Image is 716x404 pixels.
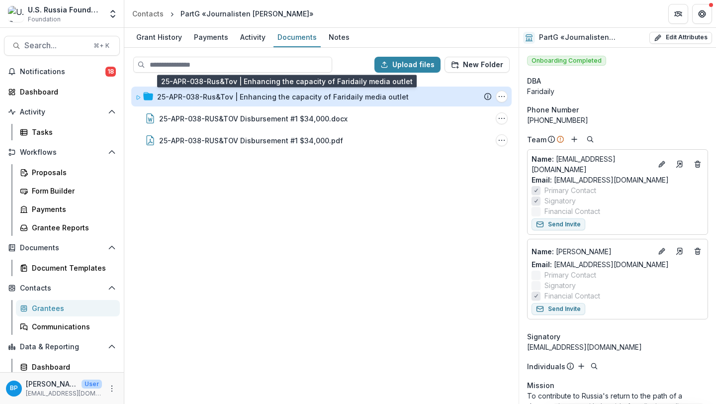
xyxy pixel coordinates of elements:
p: Individuals [527,361,565,372]
a: Email: [EMAIL_ADDRESS][DOMAIN_NAME] [532,175,669,185]
a: Payments [190,28,232,47]
div: Document Templates [32,263,112,273]
button: 25-APR-038-RUS&TOV Disbursement #1 $34,000.docx Options [496,112,508,124]
div: Payments [190,30,232,44]
div: Communications [32,321,112,332]
p: [EMAIL_ADDRESS][DOMAIN_NAME] [26,389,102,398]
a: Dashboard [4,84,120,100]
button: Partners [668,4,688,24]
span: Financial Contact [544,206,600,216]
span: Mission [527,380,554,391]
a: Document Templates [16,260,120,276]
div: Bennett P [10,385,18,392]
p: [PERSON_NAME] [532,246,652,257]
div: Tasks [32,127,112,137]
a: Go to contact [672,156,688,172]
div: [EMAIL_ADDRESS][DOMAIN_NAME] [527,342,708,352]
div: Notes [325,30,354,44]
span: Financial Contact [544,291,600,301]
div: 25-APR-038-RUS&TOV Disbursement #1 $34,000.docx25-APR-038-RUS&TOV Disbursement #1 $34,000.docx Op... [131,108,512,128]
button: More [106,383,118,395]
a: Grantees [16,300,120,316]
div: Payments [32,204,112,214]
span: Phone Number [527,104,579,115]
a: Form Builder [16,183,120,199]
a: Dashboard [16,359,120,375]
div: PartG «Journalisten [PERSON_NAME]» [180,8,314,19]
a: Go to contact [672,243,688,259]
div: [PHONE_NUMBER] [527,115,708,125]
div: 25-APR-038-RUS&TOV Disbursement #1 $34,000.pdf25-APR-038-RUS&TOV Disbursement #1 $34,000.pdf Options [131,130,512,150]
div: Grantees [32,303,112,313]
button: Get Help [692,4,712,24]
a: Communications [16,318,120,335]
button: Edit [656,158,668,170]
span: Signatory [527,331,560,342]
button: Edit [656,245,668,257]
span: Foundation [28,15,61,24]
button: Edit Attributes [649,32,712,44]
span: Primary Contact [544,270,596,280]
span: Workflows [20,148,104,157]
p: [PERSON_NAME] [26,379,78,389]
div: Grantee Reports [32,222,112,233]
button: Open Contacts [4,280,120,296]
p: [EMAIL_ADDRESS][DOMAIN_NAME] [532,154,652,175]
button: Open Workflows [4,144,120,160]
span: Notifications [20,68,105,76]
span: Name : [532,155,554,163]
a: Name: [EMAIL_ADDRESS][DOMAIN_NAME] [532,154,652,175]
button: Search [588,360,600,372]
div: Documents [273,30,321,44]
button: Deletes [692,245,704,257]
span: Signatory [544,280,576,291]
button: Open Data & Reporting [4,339,120,355]
div: Faridaily [527,86,708,97]
a: Contacts [128,6,168,21]
div: U.S. Russia Foundation [28,4,102,15]
div: 25-APR-038-Rus&Tov | Enhancing the capacity of Faridaily media outlet25-APR-038-Rus&Tov | Enhanci... [131,87,512,106]
button: Open entity switcher [106,4,120,24]
button: 25-APR-038-RUS&TOV Disbursement #1 $34,000.pdf Options [496,134,508,146]
div: Proposals [32,167,112,178]
button: Search [584,133,596,145]
span: Signatory [544,196,576,206]
button: Search... [4,36,120,56]
a: Payments [16,201,120,217]
div: Form Builder [32,186,112,196]
img: U.S. Russia Foundation [8,6,24,22]
button: 25-APR-038-Rus&Tov | Enhancing the capacity of Faridaily media outlet Options [496,91,508,102]
div: Activity [236,30,269,44]
nav: breadcrumb [128,6,318,21]
span: Email: [532,176,552,184]
button: Send Invite [532,303,585,315]
div: ⌘ + K [91,40,111,51]
a: Documents [273,28,321,47]
button: Deletes [692,158,704,170]
button: Notifications18 [4,64,120,80]
span: Primary Contact [544,185,596,196]
a: Tasks [16,124,120,140]
span: Activity [20,108,104,116]
a: Grantee Reports [16,219,120,236]
p: User [82,380,102,389]
span: Contacts [20,284,104,293]
a: Proposals [16,164,120,181]
div: 25-APR-038-RUS&TOV Disbursement #1 $34,000.docx [159,113,348,124]
a: Grant History [132,28,186,47]
span: Documents [20,244,104,252]
span: 18 [105,67,116,77]
button: New Folder [445,57,510,73]
span: Email: [532,260,552,269]
div: Contacts [132,8,164,19]
span: Onboarding Completed [527,56,606,66]
div: 25-APR-038-Rus&Tov | Enhancing the capacity of Faridaily media outlet [157,92,409,102]
a: Email: [EMAIL_ADDRESS][DOMAIN_NAME] [532,259,669,270]
button: Open Activity [4,104,120,120]
div: Grant History [132,30,186,44]
p: Team [527,134,546,145]
span: DBA [527,76,541,86]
